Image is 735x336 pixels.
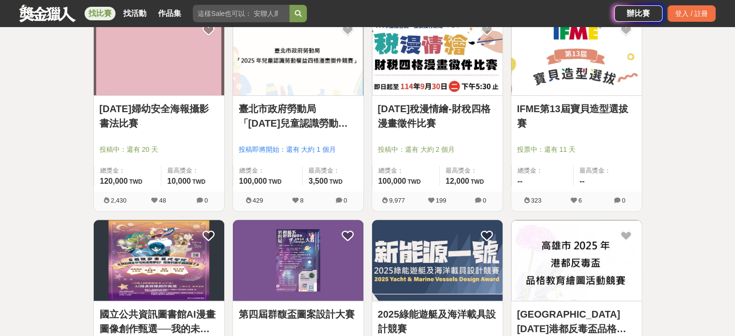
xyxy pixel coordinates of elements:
span: 0 [204,197,208,204]
span: 0 [483,197,486,204]
input: 這樣Sale也可以： 安聯人壽創意銷售法募集 [193,5,289,22]
span: 2,430 [111,197,127,204]
span: 投稿中：還有 大約 2 個月 [378,145,497,155]
a: 國立公共資訊圖書館AI漫畫圖像創作甄選──我的未來職業想像 [100,307,218,336]
span: 最高獎金： [167,166,218,175]
span: TWD [407,178,420,185]
span: 投稿中：還有 20 天 [100,145,218,155]
a: 2025綠能遊艇及海洋載具設計競賽 [378,307,497,336]
span: TWD [329,178,342,185]
span: 8 [300,197,303,204]
span: 總獎金： [378,166,433,175]
a: [DATE]婦幼安全海報攝影書法比賽 [100,102,218,131]
span: -- [518,177,523,185]
span: 總獎金： [100,166,155,175]
img: Cover Image [233,15,363,96]
span: 120,000 [100,177,128,185]
a: 臺北市政府勞動局「[DATE]兒童認識勞動權益四格漫畫徵件競賽」 [239,102,358,131]
span: 最高獎金： [446,166,497,175]
span: TWD [129,178,142,185]
img: Cover Image [94,220,224,301]
img: Cover Image [372,220,503,301]
a: IFME第13屆寶貝造型選拔賽 [517,102,636,131]
span: 3,500 [308,177,328,185]
span: 100,000 [378,177,406,185]
span: 199 [436,197,447,204]
span: TWD [192,178,205,185]
img: Cover Image [511,15,642,96]
a: [GEOGRAPHIC_DATA][DATE]港都反毒盃品格教育繪圖活動競賽 [517,307,636,336]
span: 12,000 [446,177,469,185]
span: 總獎金： [239,166,297,175]
span: TWD [471,178,484,185]
span: 429 [253,197,263,204]
span: 投票中：還有 11 天 [517,145,636,155]
span: 10,000 [167,177,191,185]
div: 登入 / 註冊 [667,5,716,22]
span: TWD [268,178,281,185]
span: 100,000 [239,177,267,185]
img: Cover Image [233,220,363,301]
a: [DATE]稅漫情繪-財稅四格漫畫徵件比賽 [378,102,497,131]
span: 投稿即將開始：還有 大約 1 個月 [239,145,358,155]
span: 6 [578,197,582,204]
span: 0 [622,197,625,204]
a: 作品集 [154,7,185,20]
img: Cover Image [511,220,642,301]
span: 323 [531,197,542,204]
span: 總獎金： [518,166,568,175]
span: -- [579,177,585,185]
img: Cover Image [94,15,224,96]
a: 辦比賽 [614,5,663,22]
span: 最高獎金： [579,166,636,175]
a: 找活動 [119,7,150,20]
a: 第四屆群馥盃圖案設計大賽 [239,307,358,321]
span: 48 [159,197,166,204]
a: 找比賽 [85,7,115,20]
span: 0 [344,197,347,204]
span: 9,977 [389,197,405,204]
img: Cover Image [372,15,503,96]
span: 最高獎金： [308,166,357,175]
